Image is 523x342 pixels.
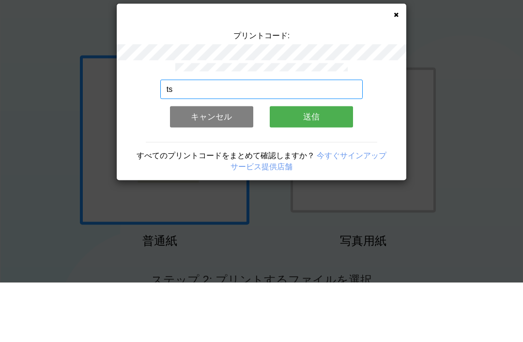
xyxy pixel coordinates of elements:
span: プリントコード: [233,91,290,99]
a: 今すぐサインアップ [317,211,386,219]
button: 送信 [270,166,353,187]
span: すべてのプリントコードをまとめて確認しますか？ [137,211,315,219]
button: キャンセル [170,166,253,187]
a: サービス提供店舗 [231,222,292,230]
input: メールアドレス [160,139,363,159]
